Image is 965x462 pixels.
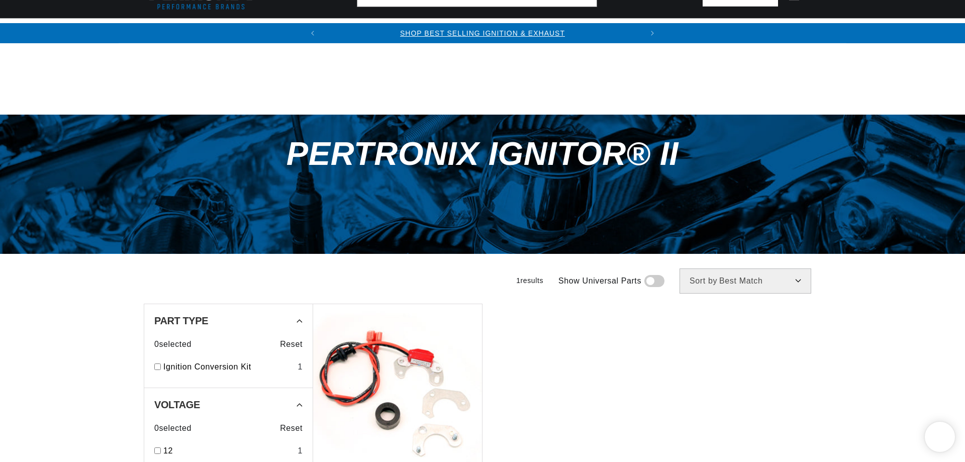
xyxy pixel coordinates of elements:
[144,19,252,42] summary: Ignition Conversions
[163,360,294,374] a: Ignition Conversion Kit
[154,338,191,351] span: 0 selected
[280,422,303,435] span: Reset
[323,28,642,39] div: 1 of 2
[252,19,363,42] summary: Coils & Distributors
[154,316,208,326] span: Part Type
[614,19,713,42] summary: Battery Products
[680,268,811,294] select: Sort by
[323,28,642,39] div: Announcement
[400,29,565,37] a: SHOP BEST SELLING IGNITION & EXHAUST
[558,274,641,288] span: Show Universal Parts
[154,400,200,410] span: Voltage
[280,338,303,351] span: Reset
[538,19,614,42] summary: Engine Swaps
[298,360,303,374] div: 1
[154,422,191,435] span: 0 selected
[690,277,717,285] span: Sort by
[286,135,679,172] span: PerTronix Ignitor® II
[809,19,879,42] summary: Motorcycle
[303,23,323,43] button: Translation missing: en.sections.announcements.previous_announcement
[363,19,538,42] summary: Headers, Exhausts & Components
[298,444,303,457] div: 1
[642,23,662,43] button: Translation missing: en.sections.announcements.next_announcement
[163,444,294,457] a: 12
[516,276,543,285] span: 1 results
[119,23,846,43] slideshow-component: Translation missing: en.sections.announcements.announcement_bar
[713,19,808,42] summary: Spark Plug Wires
